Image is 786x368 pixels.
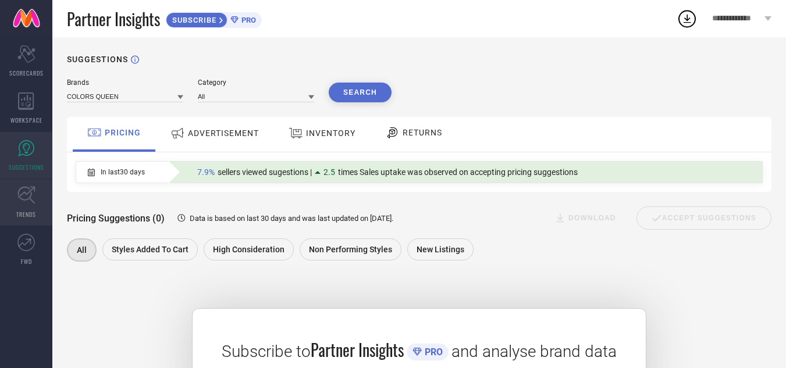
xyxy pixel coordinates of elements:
[67,78,183,87] div: Brands
[198,78,314,87] div: Category
[67,7,160,31] span: Partner Insights
[222,342,311,361] span: Subscribe to
[10,116,42,124] span: WORKSPACE
[67,55,128,64] h1: SUGGESTIONS
[166,16,219,24] span: SUBSCRIBE
[112,245,189,254] span: Styles Added To Cart
[21,257,32,266] span: FWD
[77,245,87,255] span: All
[218,167,312,177] span: sellers viewed sugestions |
[403,128,442,137] span: RETURNS
[329,83,392,102] button: Search
[309,245,392,254] span: Non Performing Styles
[323,167,335,177] span: 2.5
[306,128,355,138] span: INVENTORY
[338,167,578,177] span: times Sales uptake was observed on accepting pricing suggestions
[166,9,262,28] a: SUBSCRIBEPRO
[101,168,145,176] span: In last 30 days
[9,69,44,77] span: SCORECARDS
[16,210,36,219] span: TRENDS
[636,206,771,230] div: Accept Suggestions
[213,245,284,254] span: High Consideration
[67,213,165,224] span: Pricing Suggestions (0)
[191,165,584,180] div: Percentage of sellers who have viewed suggestions for the current Insight Type
[417,245,464,254] span: New Listings
[239,16,256,24] span: PRO
[311,338,404,362] span: Partner Insights
[190,214,393,223] span: Data is based on last 30 days and was last updated on [DATE] .
[197,167,215,177] span: 7.9%
[451,342,617,361] span: and analyse brand data
[677,8,698,29] div: Open download list
[9,163,44,172] span: SUGGESTIONS
[188,128,259,138] span: ADVERTISEMENT
[422,346,443,358] span: PRO
[105,128,141,137] span: PRICING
